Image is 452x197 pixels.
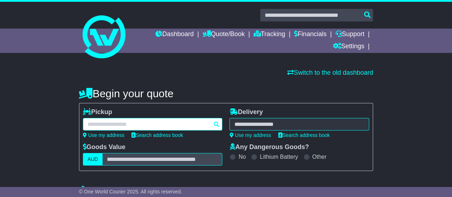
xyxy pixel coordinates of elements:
a: Switch to the old dashboard [287,69,373,76]
label: Other [312,153,327,160]
a: Use my address [229,132,271,138]
a: Tracking [254,29,285,41]
label: Pickup [83,108,112,116]
a: Support [335,29,364,41]
label: Lithium Battery [260,153,298,160]
a: Use my address [83,132,124,138]
a: Search address book [131,132,183,138]
a: Quote/Book [203,29,245,41]
label: Goods Value [83,143,125,151]
a: Settings [333,41,364,53]
a: Dashboard [155,29,194,41]
span: © One World Courier 2025. All rights reserved. [79,189,182,194]
h4: Begin your quote [79,88,373,99]
a: Search address book [278,132,330,138]
label: Any Dangerous Goods? [229,143,309,151]
typeahead: Please provide city [83,118,223,130]
label: AUD [83,153,103,166]
label: No [238,153,245,160]
label: Delivery [229,108,263,116]
a: Financials [294,29,327,41]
